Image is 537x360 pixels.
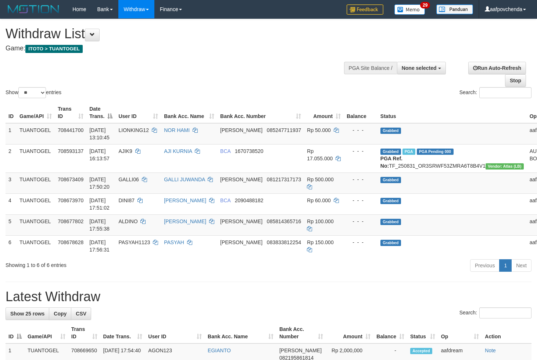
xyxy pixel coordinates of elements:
div: Showing 1 to 6 of 6 entries [6,259,218,269]
td: 1 [6,123,17,145]
td: TUANTOGEL [17,144,55,172]
img: MOTION_logo.png [6,4,61,15]
td: TUANTOGEL [17,172,55,193]
td: TUANTOGEL [17,214,55,235]
span: 708678628 [58,239,83,245]
th: Date Trans.: activate to sort column ascending [100,322,146,343]
th: ID: activate to sort column descending [6,322,25,343]
select: Showentries [18,87,46,98]
input: Search: [479,87,531,98]
th: Amount: activate to sort column ascending [326,322,373,343]
a: Next [511,259,531,272]
span: ITOTO > TUANTOGEL [25,45,83,53]
td: TUANTOGEL [17,193,55,214]
span: Copy 085247711937 to clipboard [267,127,301,133]
td: 3 [6,172,17,193]
span: Copy 2090488182 to clipboard [235,197,264,203]
span: DINI87 [118,197,135,203]
th: Status [377,102,527,123]
div: - - - [347,147,375,155]
span: [DATE] 17:55:38 [89,218,110,232]
label: Search: [459,87,531,98]
span: AJIK9 [118,148,132,154]
span: [DATE] 13:10:45 [89,127,110,140]
th: Op: activate to sort column ascending [438,322,482,343]
div: - - - [347,218,375,225]
td: TUANTOGEL [17,123,55,145]
span: Vendor URL: https://dashboard.q2checkout.com/secure [486,163,524,170]
label: Show entries [6,87,61,98]
img: Feedback.jpg [347,4,383,15]
span: Rp 50.000 [307,127,331,133]
label: Search: [459,307,531,318]
a: Run Auto-Refresh [468,62,526,74]
span: BCA [220,197,230,203]
span: 708673409 [58,177,83,182]
h1: Withdraw List [6,26,351,41]
th: Balance [344,102,377,123]
h1: Latest Withdraw [6,289,531,304]
th: User ID: activate to sort column ascending [115,102,161,123]
th: Status: activate to sort column ascending [407,322,438,343]
span: Rp 60.000 [307,197,331,203]
th: Bank Acc. Name: activate to sort column ascending [161,102,217,123]
span: Grabbed [380,149,401,155]
span: [DATE] 17:56:31 [89,239,110,253]
img: panduan.png [436,4,473,14]
span: Rp 500.000 [307,177,333,182]
a: Note [485,347,496,353]
span: Show 25 rows [10,311,44,317]
span: [PERSON_NAME] [220,218,262,224]
a: GALLI JUWANDA [164,177,205,182]
span: Rp 150.000 [307,239,333,245]
span: GALLI06 [118,177,139,182]
span: BCA [220,148,230,154]
div: - - - [347,176,375,183]
th: Date Trans.: activate to sort column descending [86,102,115,123]
span: [PERSON_NAME] [279,347,322,353]
span: ALDINO [118,218,137,224]
a: Stop [505,74,526,87]
span: Grabbed [380,219,401,225]
span: [DATE] 17:50:20 [89,177,110,190]
a: [PERSON_NAME] [164,218,206,224]
a: PASYAH [164,239,184,245]
div: - - - [347,239,375,246]
span: Grabbed [380,177,401,183]
span: Copy 081217317173 to clipboard [267,177,301,182]
span: LIONKING12 [118,127,148,133]
th: Balance: activate to sort column ascending [373,322,407,343]
span: 708441700 [58,127,83,133]
th: Amount: activate to sort column ascending [304,102,344,123]
a: [PERSON_NAME] [164,197,206,203]
span: Copy 085814365716 to clipboard [267,218,301,224]
td: 4 [6,193,17,214]
span: None selected [402,65,437,71]
div: - - - [347,197,375,204]
a: NOR HAMI [164,127,190,133]
th: Game/API: activate to sort column ascending [25,322,68,343]
span: 708593137 [58,148,83,154]
span: Accepted [410,348,432,354]
b: PGA Ref. No: [380,156,402,169]
span: 708677802 [58,218,83,224]
a: Show 25 rows [6,307,49,320]
div: PGA Site Balance / [344,62,397,74]
h4: Game: [6,45,351,52]
span: [PERSON_NAME] [220,177,262,182]
span: [PERSON_NAME] [220,127,262,133]
a: CSV [71,307,91,320]
span: Rp 100.000 [307,218,333,224]
span: CSV [76,311,86,317]
td: 5 [6,214,17,235]
span: Rp 17.055.000 [307,148,333,161]
th: Bank Acc. Number: activate to sort column ascending [276,322,326,343]
span: 29 [420,2,430,8]
th: Game/API: activate to sort column ascending [17,102,55,123]
th: Trans ID: activate to sort column ascending [68,322,100,343]
img: Button%20Memo.svg [394,4,425,15]
td: TUANTOGEL [17,235,55,256]
span: PGA Pending [417,149,454,155]
th: Trans ID: activate to sort column ascending [55,102,86,123]
span: [DATE] 17:51:02 [89,197,110,211]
